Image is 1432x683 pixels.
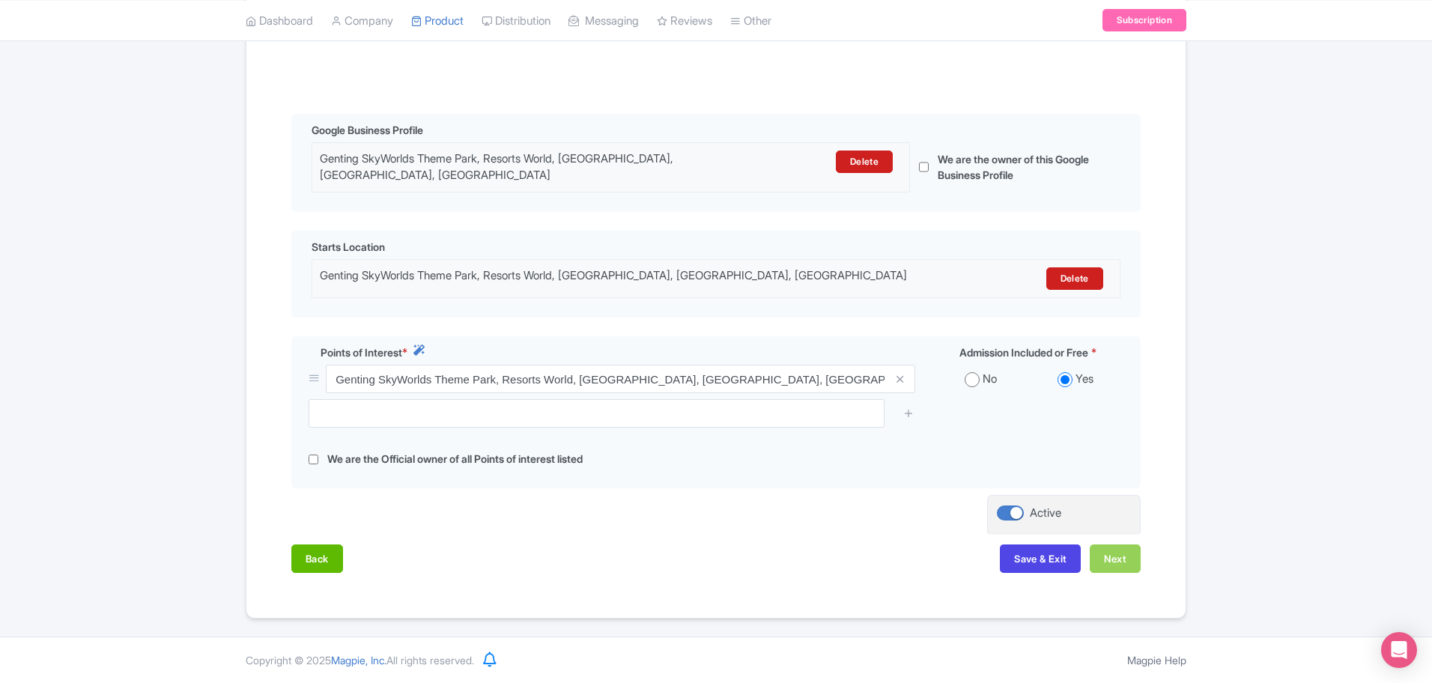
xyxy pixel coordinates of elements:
[320,151,756,184] div: Genting SkyWorlds Theme Park, Resorts World, [GEOGRAPHIC_DATA], [GEOGRAPHIC_DATA], [GEOGRAPHIC_DATA]
[331,654,386,667] span: Magpie, Inc.
[983,371,997,388] label: No
[959,344,1088,360] span: Admission Included or Free
[237,652,483,668] div: Copyright © 2025 All rights reserved.
[327,451,583,468] label: We are the Official owner of all Points of interest listed
[321,344,402,360] span: Points of Interest
[312,239,385,255] span: Starts Location
[1000,544,1081,573] button: Save & Exit
[1030,505,1061,522] div: Active
[1127,654,1186,667] a: Magpie Help
[1046,267,1103,290] a: Delete
[320,267,914,290] div: Genting SkyWorlds Theme Park, Resorts World, [GEOGRAPHIC_DATA], [GEOGRAPHIC_DATA], [GEOGRAPHIC_DATA]
[1090,544,1141,573] button: Next
[836,151,893,173] a: Delete
[1075,371,1093,388] label: Yes
[312,122,423,138] span: Google Business Profile
[1381,632,1417,668] div: Open Intercom Messenger
[291,544,343,573] button: Back
[1102,9,1186,31] a: Subscription
[938,151,1103,183] label: We are the owner of this Google Business Profile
